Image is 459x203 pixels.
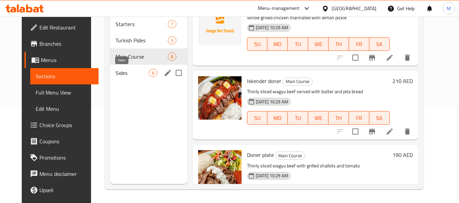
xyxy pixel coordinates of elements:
[392,150,413,160] h6: 190 AED
[247,150,274,160] span: Doner plate
[116,69,148,77] span: Sides
[39,23,93,32] span: Edit Restaurant
[250,39,265,49] span: SU
[392,76,413,86] h6: 210 AED
[110,65,187,81] div: Sides6edit
[247,87,390,96] p: Thinly sliced wagyu beef served with butter and pita bread
[39,170,93,178] span: Menu disclaimer
[247,37,268,51] button: SU
[258,4,300,13] div: Menu-management
[308,37,329,51] button: WE
[168,36,176,44] div: items
[329,111,349,125] button: TH
[24,117,99,133] a: Choice Groups
[30,101,99,117] a: Edit Menu
[39,40,93,48] span: Branches
[110,32,187,48] div: Turkish Pides3
[30,68,99,84] a: Sections
[332,5,376,12] div: [GEOGRAPHIC_DATA]
[168,20,176,28] div: items
[36,88,93,97] span: Full Menu View
[110,48,187,65] div: Main Course8
[399,123,416,140] button: delete
[372,113,387,123] span: SA
[369,37,390,51] button: SA
[41,56,93,64] span: Menus
[116,20,167,28] span: Starters
[39,121,93,129] span: Choice Groups
[250,113,265,123] span: SU
[110,16,187,32] div: Starters7
[386,54,394,62] a: Edit menu item
[39,137,93,145] span: Coupons
[247,111,268,125] button: SU
[290,113,305,123] span: TU
[270,113,285,123] span: MO
[447,5,451,12] span: M
[349,37,369,51] button: FR
[253,99,291,105] span: [DATE] 10:29 AM
[116,36,167,44] span: Turkish Pides
[352,39,367,49] span: FR
[39,186,93,194] span: Upsell
[168,53,176,61] div: items
[369,111,390,125] button: SA
[288,37,308,51] button: TU
[198,2,242,45] img: Corn Fed Baby Chicken
[308,111,329,125] button: WE
[39,154,93,162] span: Promotions
[247,14,390,22] p: Whole grilled chicken marinated with lemon pickle
[24,166,99,182] a: Menu disclaimer
[267,111,288,125] button: MO
[24,19,99,36] a: Edit Restaurant
[399,49,416,66] button: delete
[168,37,176,44] span: 3
[267,37,288,51] button: MO
[329,37,349,51] button: TH
[348,124,363,139] span: Select to update
[168,54,176,60] span: 8
[198,76,242,120] img: Iskender doner
[290,39,305,49] span: TU
[110,13,187,84] nav: Menu sections
[253,24,291,31] span: [DATE] 10:29 AM
[349,111,369,125] button: FR
[247,162,390,170] p: Thinly sliced wagyu beef with grilled shallots and tomato
[247,76,281,86] span: Iskender doner
[24,149,99,166] a: Promotions
[24,36,99,52] a: Branches
[386,127,394,136] a: Edit menu item
[36,72,93,80] span: Sections
[24,133,99,149] a: Coupons
[364,123,380,140] button: Branch-specific-item
[24,182,99,198] a: Upsell
[348,50,363,65] span: Select to update
[311,113,326,123] span: WE
[288,111,308,125] button: TU
[163,68,173,78] button: edit
[253,172,291,179] span: [DATE] 10:29 AM
[311,39,326,49] span: WE
[276,152,305,160] span: Main Course
[364,49,380,66] button: Branch-specific-item
[24,52,99,68] a: Menus
[331,113,346,123] span: TH
[149,70,157,76] span: 6
[198,150,242,194] img: Doner plate
[168,21,176,27] span: 7
[116,53,167,61] span: Main Course
[283,78,312,85] span: Main Course
[372,39,387,49] span: SA
[352,113,367,123] span: FR
[270,39,285,49] span: MO
[30,84,99,101] a: Full Menu View
[36,105,93,113] span: Edit Menu
[331,39,346,49] span: TH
